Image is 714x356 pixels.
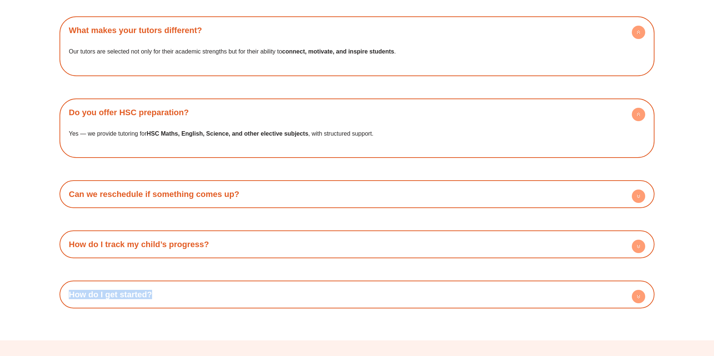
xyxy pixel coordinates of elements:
[308,130,373,137] span: , with structured support.
[586,272,714,356] iframe: Chat Widget
[63,20,651,41] div: What makes your tutors different?
[69,26,202,35] a: What makes your tutors different?
[394,48,396,55] span: .
[69,190,239,199] a: Can we reschedule if something comes up?
[63,102,651,123] div: Do you offer HSC preparation?
[147,130,308,137] b: HSC Maths, English, Science, and other elective subjects
[69,130,147,137] span: Yes — we provide tutoring for
[63,284,651,305] div: How do I get started?
[69,240,209,249] a: How do I track my child’s progress?
[69,108,189,117] a: Do you offer HSC preparation?
[63,184,651,204] div: Can we reschedule if something comes up?
[69,48,282,55] span: Our tutors are selected not only for their academic strengths but for their ability to
[282,48,394,55] b: connect, motivate, and inspire students
[69,290,152,299] a: How do I get started?
[63,123,651,154] div: Do you offer HSC preparation?
[63,41,651,72] div: What makes your tutors different?
[63,234,651,255] div: How do I track my child’s progress?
